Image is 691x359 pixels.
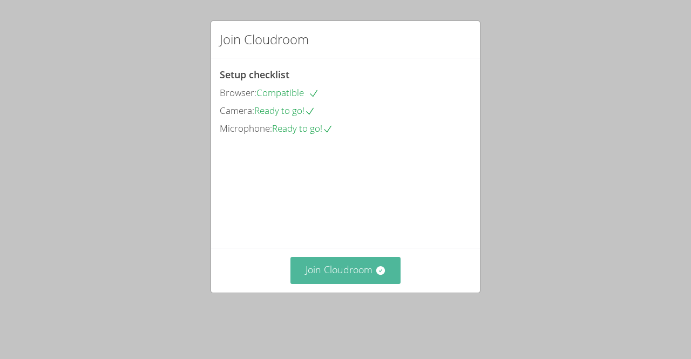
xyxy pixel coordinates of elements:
span: Ready to go! [254,104,315,117]
span: Ready to go! [272,122,333,134]
h2: Join Cloudroom [220,30,309,49]
span: Microphone: [220,122,272,134]
button: Join Cloudroom [290,257,401,283]
span: Camera: [220,104,254,117]
span: Setup checklist [220,68,289,81]
span: Browser: [220,86,256,99]
span: Compatible [256,86,319,99]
